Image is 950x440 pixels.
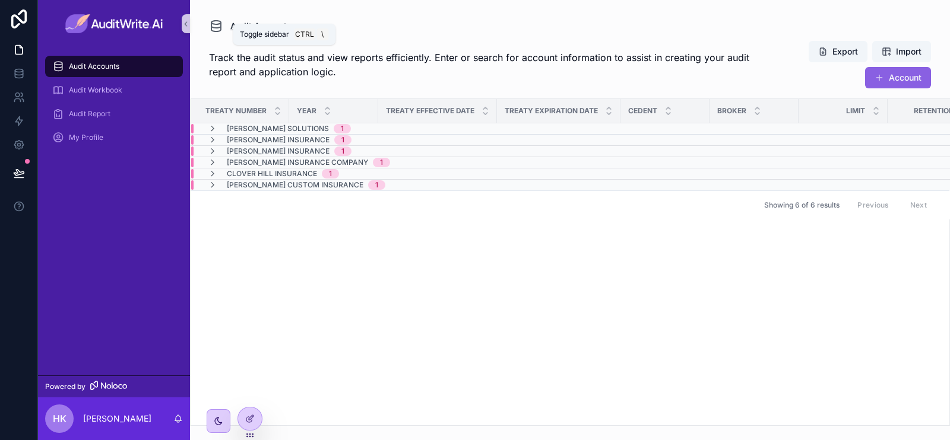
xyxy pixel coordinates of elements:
[209,50,762,79] span: Track the audit status and view reports efficiently. Enter or search for account information to a...
[375,180,378,190] div: 1
[69,133,103,142] span: My Profile
[628,106,657,116] span: Cedent
[865,67,931,88] button: Account
[872,41,931,62] button: Import
[69,62,119,71] span: Audit Accounts
[69,109,110,119] span: Audit Report
[505,106,598,116] span: Treaty Expiration Date
[227,146,330,156] span: [PERSON_NAME] Insurance
[45,382,85,391] span: Powered by
[227,169,317,178] span: Clover Hill Insurance
[230,20,292,32] span: Audit Accounts
[297,106,316,116] span: Year
[341,135,344,145] div: 1
[764,200,840,210] span: Showing 6 of 6 results
[38,375,190,397] a: Powered by
[45,127,183,148] a: My Profile
[227,158,368,167] span: [PERSON_NAME] Insurance Company
[227,180,363,190] span: [PERSON_NAME] Custom Insurance
[240,30,289,39] span: Toggle sidebar
[294,28,315,40] span: Ctrl
[45,79,183,101] a: Audit Workbook
[53,412,66,426] span: HK
[45,103,183,125] a: Audit Report
[717,106,746,116] span: Broker
[65,14,163,33] img: App logo
[846,106,865,116] span: Limit
[896,46,921,58] span: Import
[69,85,122,95] span: Audit Workbook
[329,169,332,178] div: 1
[209,19,292,33] a: Audit Accounts
[227,135,330,145] span: [PERSON_NAME] Insurance
[318,30,327,39] span: \
[205,106,267,116] span: Treaty Number
[227,124,329,133] span: [PERSON_NAME] Solutions
[38,47,190,164] div: scrollable content
[809,41,867,62] button: Export
[83,413,151,425] p: [PERSON_NAME]
[380,158,383,167] div: 1
[341,146,344,156] div: 1
[45,56,183,77] a: Audit Accounts
[341,124,344,133] div: 1
[386,106,474,116] span: Treaty Effective Date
